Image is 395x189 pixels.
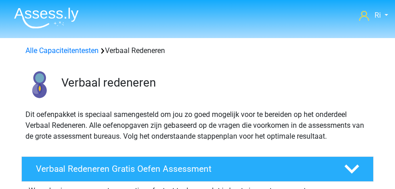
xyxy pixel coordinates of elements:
[359,10,388,21] a: Ri
[14,7,79,29] img: Assessly
[61,76,366,90] h3: Verbaal redeneren
[36,164,331,174] h4: Verbaal Redeneren Gratis Oefen Assessment
[22,45,373,56] div: Verbaal Redeneren
[25,46,99,55] a: Alle Capaciteitentesten
[375,11,381,19] span: Ri
[18,156,377,182] a: Verbaal Redeneren Gratis Oefen Assessment
[22,67,57,102] img: verbaal redeneren
[25,109,370,142] p: Dit oefenpakket is speciaal samengesteld om jou zo goed mogelijk voor te bereiden op het onderdee...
